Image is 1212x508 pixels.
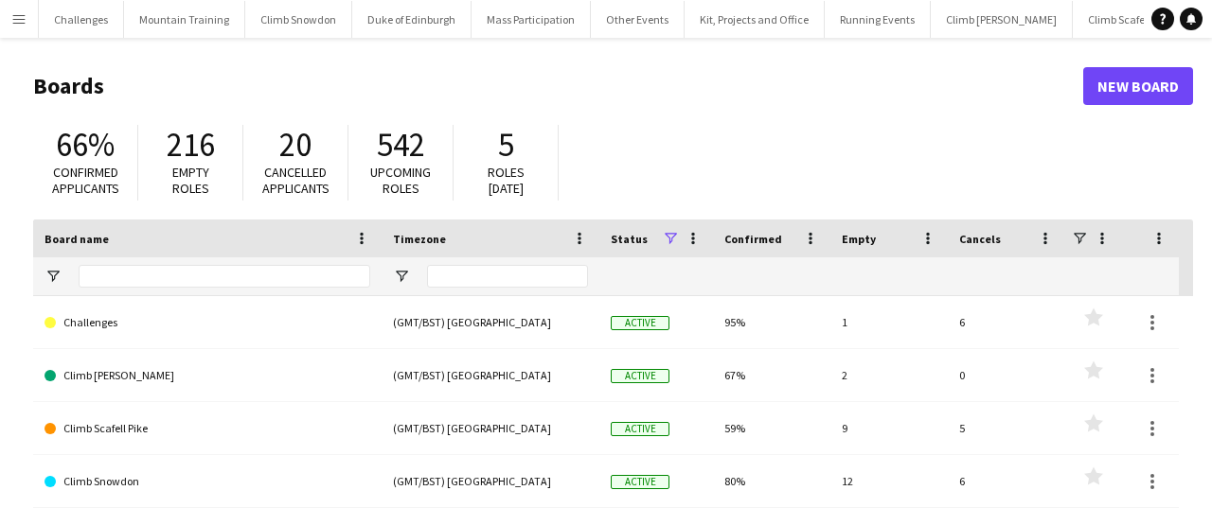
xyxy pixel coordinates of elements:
[1083,67,1193,105] a: New Board
[611,232,648,246] span: Status
[948,455,1065,507] div: 6
[393,268,410,285] button: Open Filter Menu
[1073,1,1188,38] button: Climb Scafell Pike
[79,265,370,288] input: Board name Filter Input
[393,232,446,246] span: Timezone
[830,402,948,454] div: 9
[948,296,1065,348] div: 6
[825,1,931,38] button: Running Events
[591,1,685,38] button: Other Events
[45,455,370,508] a: Climb Snowdon
[45,296,370,349] a: Challenges
[352,1,472,38] button: Duke of Edinburgh
[382,402,599,454] div: (GMT/BST) [GEOGRAPHIC_DATA]
[172,164,209,197] span: Empty roles
[56,124,115,166] span: 66%
[713,455,830,507] div: 80%
[611,369,669,383] span: Active
[124,1,245,38] button: Mountain Training
[830,349,948,401] div: 2
[724,232,782,246] span: Confirmed
[167,124,215,166] span: 216
[713,402,830,454] div: 59%
[611,422,669,436] span: Active
[39,1,124,38] button: Challenges
[52,164,119,197] span: Confirmed applicants
[45,349,370,402] a: Climb [PERSON_NAME]
[382,455,599,507] div: (GMT/BST) [GEOGRAPHIC_DATA]
[45,268,62,285] button: Open Filter Menu
[611,316,669,330] span: Active
[33,72,1083,100] h1: Boards
[279,124,312,166] span: 20
[959,232,1001,246] span: Cancels
[713,296,830,348] div: 95%
[830,296,948,348] div: 1
[382,349,599,401] div: (GMT/BST) [GEOGRAPHIC_DATA]
[45,232,109,246] span: Board name
[472,1,591,38] button: Mass Participation
[245,1,352,38] button: Climb Snowdon
[262,164,330,197] span: Cancelled applicants
[830,455,948,507] div: 12
[377,124,425,166] span: 542
[45,402,370,455] a: Climb Scafell Pike
[685,1,825,38] button: Kit, Projects and Office
[842,232,876,246] span: Empty
[498,124,514,166] span: 5
[931,1,1073,38] button: Climb [PERSON_NAME]
[948,402,1065,454] div: 5
[948,349,1065,401] div: 0
[427,265,588,288] input: Timezone Filter Input
[382,296,599,348] div: (GMT/BST) [GEOGRAPHIC_DATA]
[713,349,830,401] div: 67%
[370,164,431,197] span: Upcoming roles
[611,475,669,489] span: Active
[488,164,525,197] span: Roles [DATE]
